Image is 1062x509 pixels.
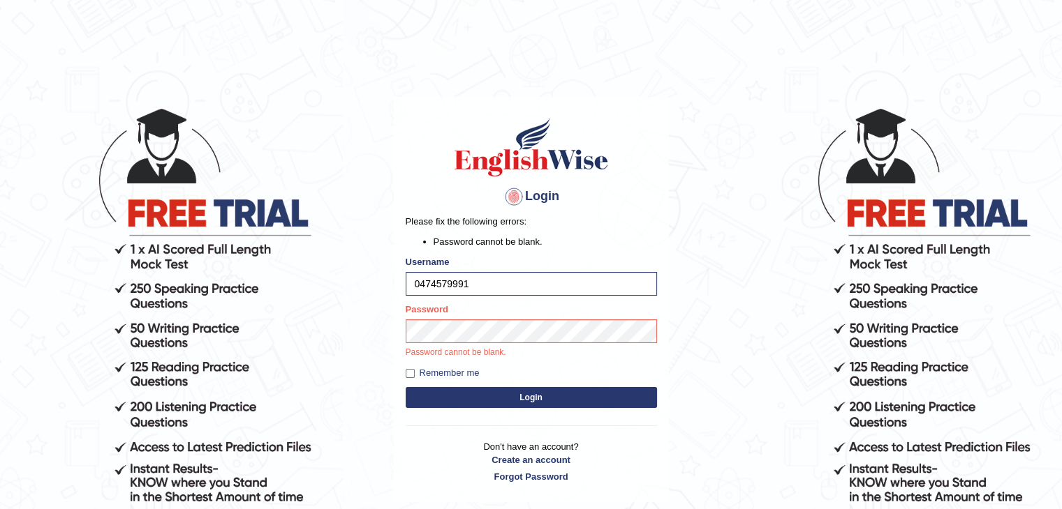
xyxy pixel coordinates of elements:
li: Password cannot be blank. [434,235,657,248]
p: Don't have an account? [406,440,657,483]
img: Logo of English Wise sign in for intelligent practice with AI [452,116,611,178]
label: Password [406,303,448,316]
p: Password cannot be blank. [406,347,657,359]
a: Forgot Password [406,470,657,483]
p: Please fix the following errors: [406,215,657,228]
input: Remember me [406,369,415,378]
label: Username [406,255,450,268]
a: Create an account [406,453,657,466]
button: Login [406,387,657,408]
h4: Login [406,185,657,208]
label: Remember me [406,366,480,380]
